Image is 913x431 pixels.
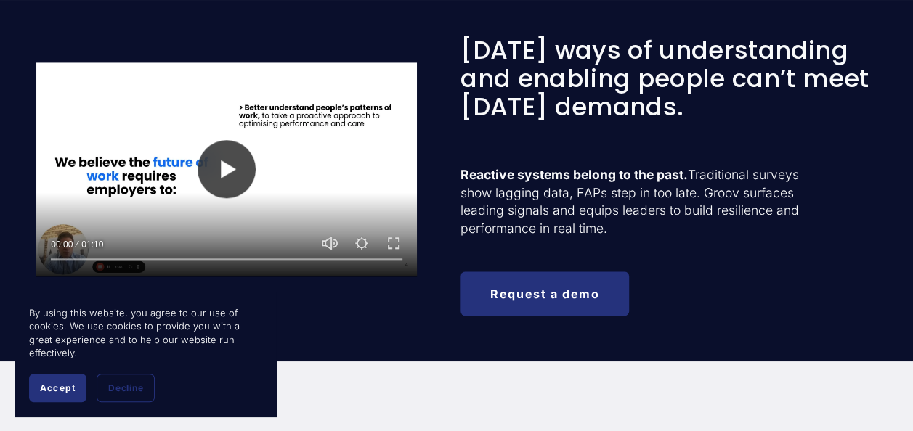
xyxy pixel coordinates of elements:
span: Decline [108,382,143,393]
button: Decline [97,374,155,402]
button: Play [198,140,256,198]
button: Accept [29,374,86,402]
input: Seek [51,254,402,264]
a: Request a demo [460,271,629,316]
div: Duration [76,237,107,252]
section: Cookie banner [15,292,276,416]
p: Traditional surveys show lagging data, EAPs step in too late. Groov surfaces leading signals and ... [460,166,806,237]
h3: [DATE] ways of understanding and enabling people can’t meet [DATE] demands. [460,36,877,121]
p: By using this website, you agree to our use of cookies. We use cookies to provide you with a grea... [29,306,261,359]
strong: Reactive systems belong to the past. [460,167,688,182]
span: Accept [40,382,76,393]
div: Current time [51,237,76,252]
